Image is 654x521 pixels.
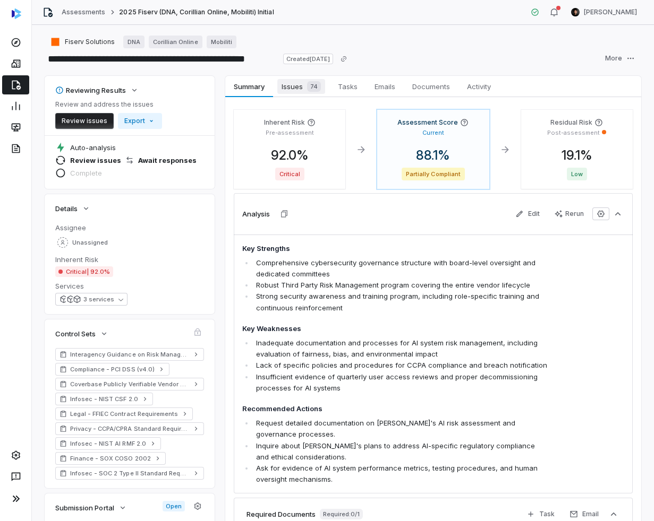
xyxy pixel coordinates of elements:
span: Summary [230,80,268,93]
button: https://fiserv.com/en.html/Fiserv Solutions [47,32,118,51]
span: Infosec - NIST CSF 2.0 [70,395,138,403]
h4: Recommended Actions [242,404,548,414]
span: 92.0 % [262,147,317,163]
a: Coverbase Publicly Verifiable Vendor Controls [55,378,204,390]
li: Request detailed documentation on [PERSON_NAME]'s AI risk assessment and governance processes. [253,418,548,440]
h3: Required Documents [247,509,316,519]
a: Interagency Guidance on Risk Management (Lite) [55,348,204,361]
span: Legal - FFIEC Contract Requirements [70,410,178,418]
a: Infosec - NIST CSF 2.0 [55,393,153,405]
h4: Inherent Risk [264,118,305,127]
li: Insufficient evidence of quarterly user access reviews and proper decommissioning processes for A... [253,371,548,394]
span: Coverbase Publicly Verifiable Vendor Controls [70,380,189,388]
a: Compliance - PCI DSS (v4.0) [55,363,169,376]
h4: Key Weaknesses [242,324,548,334]
dt: Assignee [55,223,204,232]
h3: Analysis [242,209,270,219]
button: Clarence Chio avatar[PERSON_NAME] [565,4,643,20]
button: Copy link [334,49,353,68]
span: Partially Compliant [402,168,465,180]
span: Fiserv Solutions [65,38,115,46]
li: Strong security awareness and training program, including role-specific training and continuous r... [253,291,548,313]
h4: Key Strengths [242,244,548,254]
span: Complete [70,168,102,178]
h4: Assessment Score [397,118,458,127]
span: Critical | 92.0% [55,266,113,277]
span: Details [55,204,78,213]
a: Infosec - SOC 2 Type II Standard Requirements [55,467,204,480]
span: Tasks [334,80,362,93]
a: Assessments [62,8,105,16]
span: Compliance - PCI DSS (v4.0) [70,365,155,374]
li: Lack of specific policies and procedures for CCPA compliance and breach notification [253,360,548,371]
span: 88.1 % [407,147,458,163]
button: Export [118,113,162,129]
span: Issues [277,79,325,94]
h4: Residual Risk [550,118,592,127]
span: Open [163,501,185,511]
button: More [599,50,641,66]
span: Activity [463,80,495,93]
img: Clarence Chio avatar [571,8,580,16]
img: svg%3e [12,8,21,19]
span: Critical [275,168,304,180]
div: Rerun [555,210,584,218]
button: Rerun [548,206,590,222]
span: [PERSON_NAME] [584,8,637,16]
dt: Inherent Risk [55,255,204,264]
a: Legal - FFIEC Contract Requirements [55,407,193,420]
button: Reviewing Results [52,79,142,101]
p: Pre-assessment [266,129,314,137]
li: Inadequate documentation and processes for AI system risk management, including evaluation of fai... [253,337,548,360]
button: Review issues [55,113,114,129]
span: Unassigned [72,239,108,247]
a: Corillian Online [149,36,202,48]
p: Post-assessment [547,129,600,137]
button: Control Sets [52,323,112,345]
a: Mobiliti [207,36,236,48]
a: Privacy - CCPA/CPRA Standard Requirements [55,422,204,435]
span: Infosec - SOC 2 Type II Standard Requirements [70,469,189,477]
span: Interagency Guidance on Risk Management (Lite) [70,350,189,359]
button: Edit [509,206,546,222]
span: 19.1 % [553,147,601,163]
li: Ask for evidence of AI system performance metrics, testing procedures, and human oversight mechan... [253,463,548,485]
li: Inquire about [PERSON_NAME]'s plans to address AI-specific regulatory compliance and ethical cons... [253,440,548,463]
span: Emails [370,80,400,93]
li: Comprehensive cybersecurity governance structure with board-level oversight and dedicated committees [253,257,548,280]
a: Infosec - NIST AI RMF 2.0 [55,437,161,450]
a: DNA [123,36,145,48]
span: Control Sets [55,329,96,338]
span: Infosec - NIST AI RMF 2.0 [70,439,146,448]
span: Finance - SOX COSO 2002 [70,454,151,463]
span: Review issues [70,155,121,165]
p: Review and address the issues [55,100,162,109]
p: Current [422,129,444,137]
span: Created [DATE] [283,54,333,64]
a: Finance - SOX COSO 2002 [55,452,166,465]
span: Auto-analysis [70,143,116,152]
span: Privacy - CCPA/CPRA Standard Requirements [70,424,189,433]
li: Robust Third Party Risk Management program covering the entire vendor lifecycle [253,280,548,291]
button: Submission Portal [52,497,130,519]
span: 2025 Fiserv (DNA, Corillian Online, Mobiliti) Initial [119,8,274,16]
div: Reviewing Results [55,85,126,95]
dt: Services [55,281,204,291]
span: Documents [408,80,454,93]
span: Required: 0 / 1 [320,509,363,519]
span: Low [567,168,587,180]
span: Submission Portal [55,503,114,513]
button: Details [52,197,94,220]
span: 74 [307,81,321,92]
div: 3 services [83,296,114,303]
span: Await responses [138,155,197,165]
